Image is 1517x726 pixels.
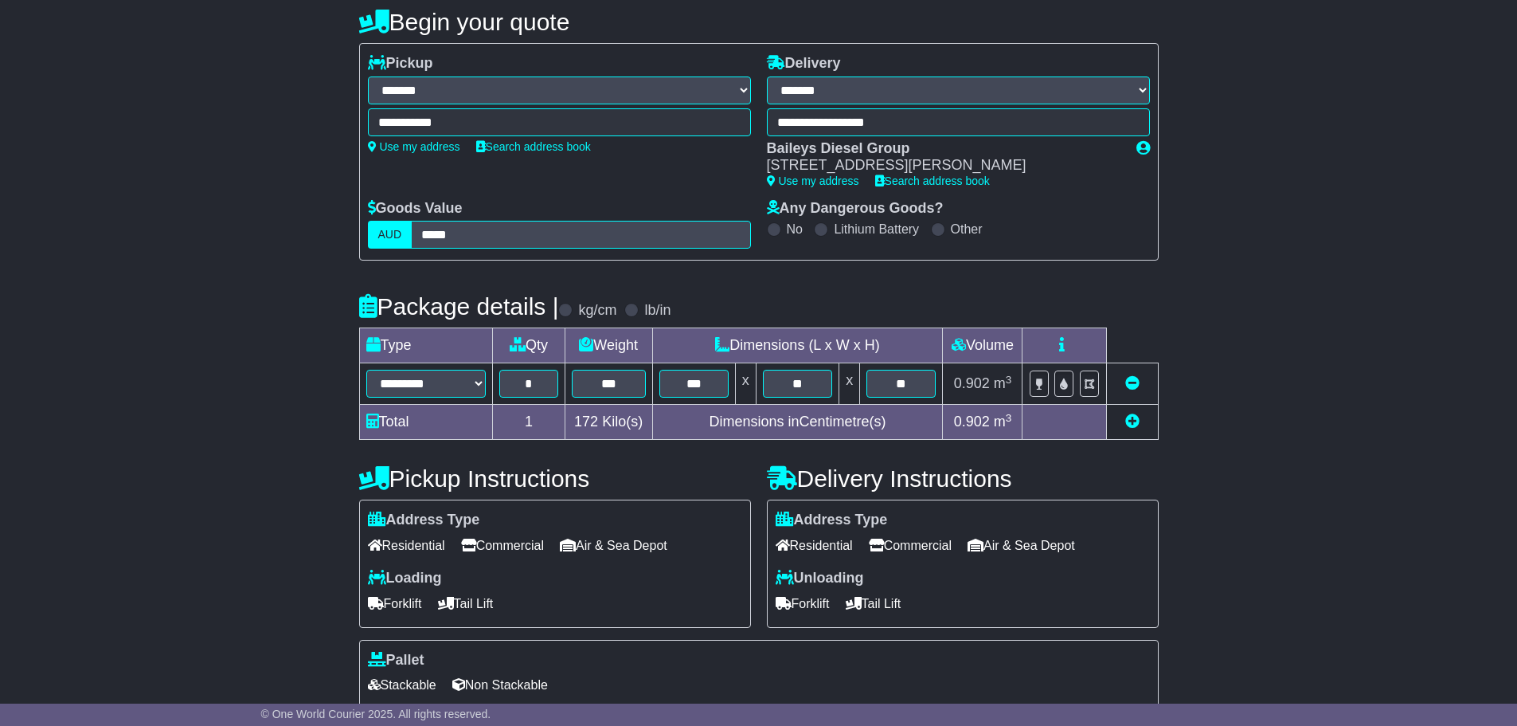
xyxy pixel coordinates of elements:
span: Tail Lift [438,591,494,616]
label: Pickup [368,55,433,73]
div: [STREET_ADDRESS][PERSON_NAME] [767,157,1120,175]
span: Residential [776,533,853,558]
a: Add new item [1125,414,1140,430]
span: m [994,414,1012,430]
label: kg/cm [578,302,616,320]
td: Volume [943,328,1022,363]
a: Search address book [476,140,591,153]
label: Address Type [368,512,480,529]
span: Stackable [368,673,436,697]
td: Weight [565,328,652,363]
label: Pallet [368,652,424,669]
label: Lithium Battery [834,222,919,237]
span: 0.902 [954,375,990,391]
span: 0.902 [954,414,990,430]
td: x [735,363,756,405]
td: x [839,363,860,405]
td: Dimensions in Centimetre(s) [652,405,943,440]
span: 172 [574,414,598,430]
span: Air & Sea Depot [968,533,1075,558]
a: Use my address [767,175,859,187]
span: Forklift [776,591,830,616]
label: Other [951,222,983,237]
label: Loading [368,570,442,587]
span: Residential [368,533,445,558]
span: Forklift [368,591,422,616]
td: Qty [493,328,565,363]
span: Commercial [869,533,952,558]
label: AUD [368,221,412,249]
td: Dimensions (L x W x H) [652,328,943,363]
td: Kilo(s) [565,405,652,440]
h4: Delivery Instructions [767,465,1159,492]
h4: Begin your quote [359,9,1159,35]
sup: 3 [1006,374,1012,386]
td: 1 [493,405,565,440]
a: Use my address [368,140,460,153]
label: lb/in [644,302,671,320]
span: Tail Lift [846,591,901,616]
td: Type [359,328,493,363]
td: Total [359,405,493,440]
span: m [994,375,1012,391]
label: Goods Value [368,200,463,218]
label: No [787,222,803,237]
label: Unloading [776,570,864,587]
span: © One World Courier 2025. All rights reserved. [261,708,491,720]
span: Air & Sea Depot [560,533,667,558]
label: Delivery [767,55,841,73]
h4: Package details | [359,293,559,320]
sup: 3 [1006,412,1012,424]
a: Remove this item [1125,375,1140,391]
label: Address Type [776,512,888,529]
div: Baileys Diesel Group [767,140,1120,158]
span: Commercial [461,533,544,558]
label: Any Dangerous Goods? [767,200,944,218]
h4: Pickup Instructions [359,465,751,492]
a: Search address book [875,175,990,187]
span: Non Stackable [452,673,548,697]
